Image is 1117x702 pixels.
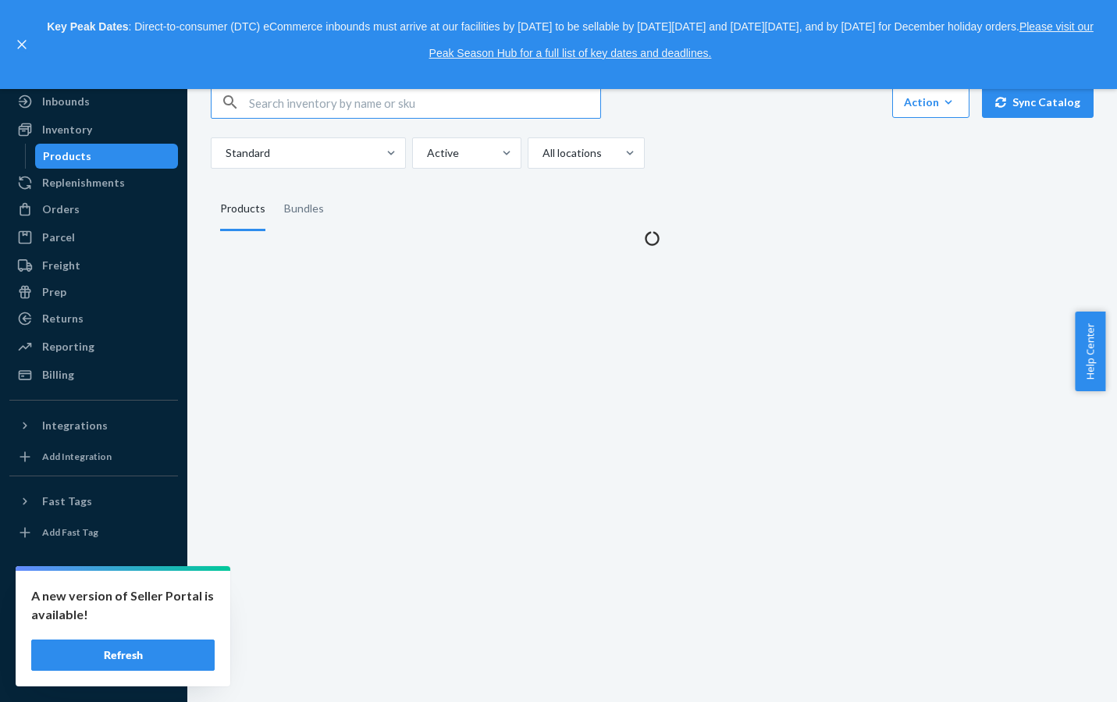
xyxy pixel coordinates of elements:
[1075,312,1105,391] button: Help Center
[982,87,1094,118] button: Sync Catalog
[9,253,178,278] a: Freight
[9,444,178,469] a: Add Integration
[42,230,75,245] div: Parcel
[42,94,90,109] div: Inbounds
[43,148,91,164] div: Products
[9,197,178,222] a: Orders
[42,201,80,217] div: Orders
[9,117,178,142] a: Inventory
[9,658,178,683] button: Give Feedback
[42,122,92,137] div: Inventory
[42,311,84,326] div: Returns
[9,605,178,630] button: Talk to Support
[42,494,92,509] div: Fast Tags
[904,94,958,110] div: Action
[42,418,108,433] div: Integrations
[42,367,74,383] div: Billing
[31,640,215,671] button: Refresh
[220,187,265,231] div: Products
[9,579,178,604] a: Settings
[9,413,178,438] button: Integrations
[42,175,125,191] div: Replenishments
[9,334,178,359] a: Reporting
[284,187,324,231] div: Bundles
[35,144,179,169] a: Products
[37,14,1103,66] p: : Direct-to-consumer (DTC) eCommerce inbounds must arrive at our facilities by [DATE] to be sella...
[9,306,178,331] a: Returns
[9,89,178,114] a: Inbounds
[9,362,178,387] a: Billing
[425,145,427,161] input: Active
[249,87,600,118] input: Search inventory by name or sku
[47,20,128,33] strong: Key Peak Dates
[42,450,112,463] div: Add Integration
[9,170,178,195] a: Replenishments
[9,489,178,514] button: Fast Tags
[9,280,178,305] a: Prep
[42,258,80,273] div: Freight
[31,586,215,624] p: A new version of Seller Portal is available!
[224,145,226,161] input: Standard
[541,145,542,161] input: All locations
[42,284,66,300] div: Prep
[429,20,1094,59] a: Please visit our Peak Season Hub for a full list of key dates and deadlines.
[892,87,969,118] button: Action
[42,526,98,539] div: Add Fast Tag
[42,339,94,355] div: Reporting
[9,632,178,657] a: Help Center
[9,520,178,545] a: Add Fast Tag
[14,37,30,52] button: close,
[9,225,178,250] a: Parcel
